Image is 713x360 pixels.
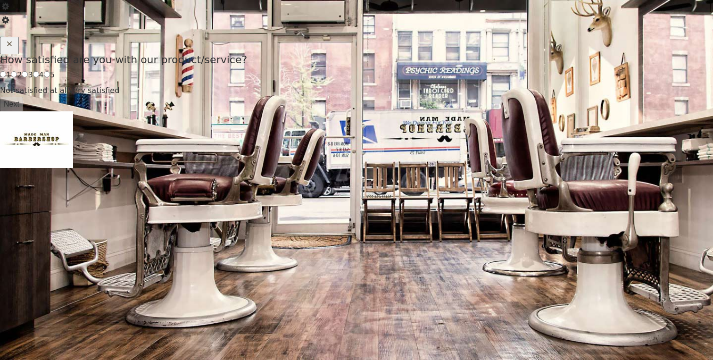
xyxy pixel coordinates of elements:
[44,71,50,77] input: 5
[11,71,17,77] input: 2
[39,70,44,79] span: 4
[6,70,11,79] span: 1
[17,70,22,79] span: 2
[68,86,119,95] span: Very satisfied
[22,71,28,77] input: 3
[28,70,33,79] span: 3
[50,70,55,79] span: 5
[33,71,39,77] input: 4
